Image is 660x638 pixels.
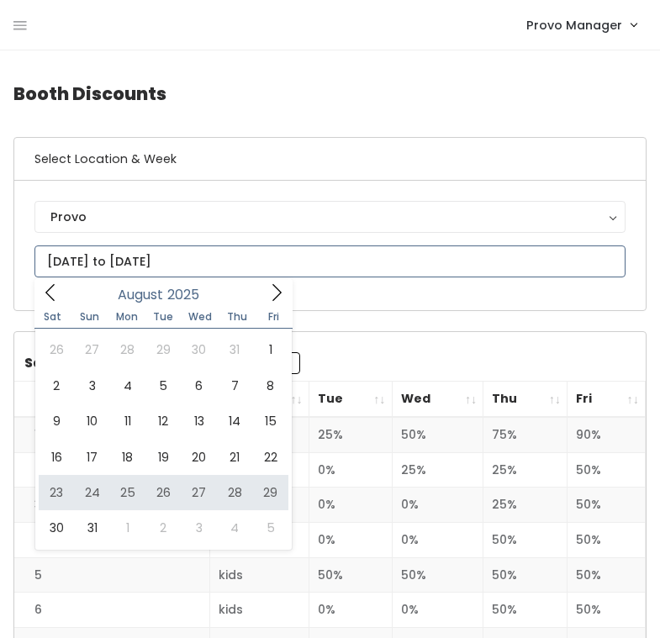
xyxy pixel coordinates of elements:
th: Tue: activate to sort column ascending [309,382,392,418]
th: Booth Number: activate to sort column descending [14,382,210,418]
td: 0% [309,488,392,523]
span: August 13, 2025 [182,403,217,439]
span: August 16, 2025 [39,440,74,475]
td: 50% [483,523,568,558]
td: 50% [483,593,568,628]
span: August 11, 2025 [110,403,145,439]
span: August 4, 2025 [110,368,145,403]
div: Provo [50,208,610,226]
span: August 29, 2025 [252,475,288,510]
td: 50% [568,593,646,628]
td: 90% [568,417,646,452]
td: 50% [392,557,483,593]
span: August 25, 2025 [110,475,145,510]
span: Thu [219,312,256,322]
span: Mon [108,312,145,322]
span: July 26, 2025 [39,332,74,367]
span: August 27, 2025 [182,475,217,510]
span: Tue [145,312,182,322]
td: 0% [309,523,392,558]
td: 25% [309,417,392,452]
span: August 19, 2025 [145,440,181,475]
td: 0% [392,488,483,523]
span: July 31, 2025 [217,332,252,367]
td: kids [210,593,309,628]
td: 1 [14,417,210,452]
span: August 3, 2025 [74,368,109,403]
label: Search: [24,352,300,374]
td: 5 [14,557,210,593]
span: August 8, 2025 [252,368,288,403]
td: 50% [568,488,646,523]
td: 0% [392,593,483,628]
td: 50% [309,557,392,593]
td: 0% [392,523,483,558]
span: August 30, 2025 [39,510,74,546]
span: August 1, 2025 [252,332,288,367]
span: August 21, 2025 [217,440,252,475]
span: August 20, 2025 [182,440,217,475]
span: August 15, 2025 [252,403,288,439]
span: August 5, 2025 [145,368,181,403]
span: August 9, 2025 [39,403,74,439]
span: July 27, 2025 [74,332,109,367]
span: September 2, 2025 [145,510,181,546]
span: July 29, 2025 [145,332,181,367]
td: 25% [483,488,568,523]
span: August 23, 2025 [39,475,74,510]
span: August 26, 2025 [145,475,181,510]
td: 25% [483,452,568,488]
span: August 22, 2025 [252,440,288,475]
input: Year [163,284,214,305]
td: 3 [14,488,210,523]
h4: Booth Discounts [13,71,647,117]
h6: Select Location & Week [14,138,646,181]
td: 50% [392,417,483,452]
span: September 5, 2025 [252,510,288,546]
td: 50% [568,452,646,488]
span: August [118,288,163,302]
span: September 3, 2025 [182,510,217,546]
td: 50% [568,523,646,558]
span: August 14, 2025 [217,403,252,439]
td: 25% [392,452,483,488]
td: kids [210,557,309,593]
span: August 18, 2025 [110,440,145,475]
a: Provo Manager [510,7,653,43]
span: August 12, 2025 [145,403,181,439]
th: Wed: activate to sort column ascending [392,382,483,418]
td: 50% [483,557,568,593]
td: 75% [483,417,568,452]
th: Thu: activate to sort column ascending [483,382,568,418]
span: September 4, 2025 [217,510,252,546]
span: August 28, 2025 [217,475,252,510]
span: August 31, 2025 [74,510,109,546]
input: August 23 - August 29, 2025 [34,245,626,277]
span: August 6, 2025 [182,368,217,403]
span: August 7, 2025 [217,368,252,403]
span: August 10, 2025 [74,403,109,439]
span: Wed [182,312,219,322]
th: Fri: activate to sort column ascending [568,382,646,418]
button: Provo [34,201,626,233]
span: September 1, 2025 [110,510,145,546]
span: August 24, 2025 [74,475,109,510]
span: August 17, 2025 [74,440,109,475]
td: 6 [14,593,210,628]
td: 2 [14,452,210,488]
span: Fri [256,312,293,322]
span: July 28, 2025 [110,332,145,367]
span: Sun [71,312,108,322]
td: 4 [14,523,210,558]
td: 0% [309,593,392,628]
span: Sat [34,312,71,322]
span: Provo Manager [526,16,622,34]
td: 0% [309,452,392,488]
span: August 2, 2025 [39,368,74,403]
td: 50% [568,557,646,593]
span: July 30, 2025 [182,332,217,367]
